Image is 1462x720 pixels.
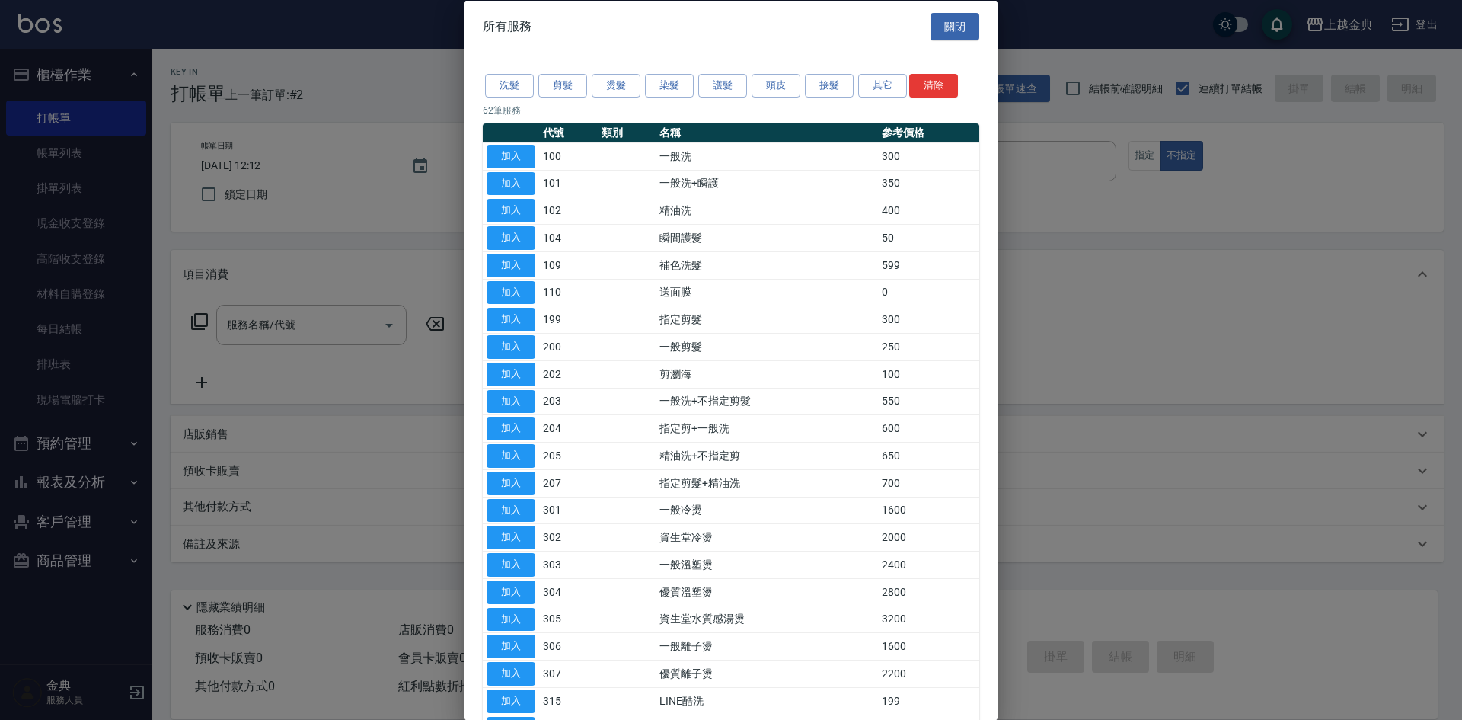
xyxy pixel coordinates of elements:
[878,632,979,660] td: 1600
[656,123,878,142] th: 名稱
[487,280,535,304] button: 加入
[539,333,598,360] td: 200
[487,635,535,658] button: 加入
[698,74,747,98] button: 護髮
[487,417,535,440] button: 加入
[539,414,598,442] td: 204
[487,662,535,686] button: 加入
[878,333,979,360] td: 250
[656,224,878,251] td: 瞬間護髮
[539,224,598,251] td: 104
[656,333,878,360] td: 一般剪髮
[539,660,598,687] td: 307
[656,251,878,279] td: 補色洗髮
[656,170,878,197] td: 一般洗+瞬護
[539,442,598,469] td: 205
[487,199,535,222] button: 加入
[858,74,907,98] button: 其它
[656,360,878,388] td: 剪瀏海
[483,18,531,34] span: 所有服務
[878,142,979,170] td: 300
[539,687,598,715] td: 315
[539,306,598,333] td: 199
[487,171,535,195] button: 加入
[539,469,598,497] td: 207
[487,689,535,712] button: 加入
[656,279,878,306] td: 送面膜
[931,12,979,40] button: 關閉
[538,74,587,98] button: 剪髮
[539,197,598,224] td: 102
[483,103,979,117] p: 62 筆服務
[878,388,979,415] td: 550
[656,414,878,442] td: 指定剪+一般洗
[878,469,979,497] td: 700
[878,551,979,578] td: 2400
[539,606,598,633] td: 305
[878,523,979,551] td: 2000
[656,606,878,633] td: 資生堂水質感湯燙
[487,498,535,522] button: 加入
[487,308,535,331] button: 加入
[909,74,958,98] button: 清除
[645,74,694,98] button: 染髮
[539,360,598,388] td: 202
[539,279,598,306] td: 110
[539,551,598,578] td: 303
[487,526,535,549] button: 加入
[539,123,598,142] th: 代號
[539,632,598,660] td: 306
[878,414,979,442] td: 600
[487,444,535,468] button: 加入
[878,306,979,333] td: 300
[485,74,534,98] button: 洗髮
[878,606,979,633] td: 3200
[487,144,535,168] button: 加入
[656,469,878,497] td: 指定剪髮+精油洗
[878,360,979,388] td: 100
[487,362,535,386] button: 加入
[487,553,535,577] button: 加入
[878,224,979,251] td: 50
[878,279,979,306] td: 0
[487,580,535,603] button: 加入
[539,170,598,197] td: 101
[539,497,598,524] td: 301
[656,497,878,524] td: 一般冷燙
[878,123,979,142] th: 參考價格
[539,523,598,551] td: 302
[592,74,640,98] button: 燙髮
[656,306,878,333] td: 指定剪髮
[656,687,878,715] td: LINE酷洗
[752,74,800,98] button: 頭皮
[878,660,979,687] td: 2200
[656,388,878,415] td: 一般洗+不指定剪髮
[656,442,878,469] td: 精油洗+不指定剪
[487,226,535,250] button: 加入
[539,578,598,606] td: 304
[487,253,535,277] button: 加入
[878,578,979,606] td: 2800
[656,578,878,606] td: 優質溫塑燙
[878,442,979,469] td: 650
[487,471,535,494] button: 加入
[487,389,535,413] button: 加入
[598,123,656,142] th: 類別
[656,197,878,224] td: 精油洗
[539,251,598,279] td: 109
[656,523,878,551] td: 資生堂冷燙
[878,497,979,524] td: 1600
[487,335,535,359] button: 加入
[878,251,979,279] td: 599
[656,632,878,660] td: 一般離子燙
[539,142,598,170] td: 100
[656,551,878,578] td: 一般溫塑燙
[656,660,878,687] td: 優質離子燙
[656,142,878,170] td: 一般洗
[878,170,979,197] td: 350
[878,197,979,224] td: 400
[805,74,854,98] button: 接髮
[487,607,535,631] button: 加入
[539,388,598,415] td: 203
[878,687,979,715] td: 199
